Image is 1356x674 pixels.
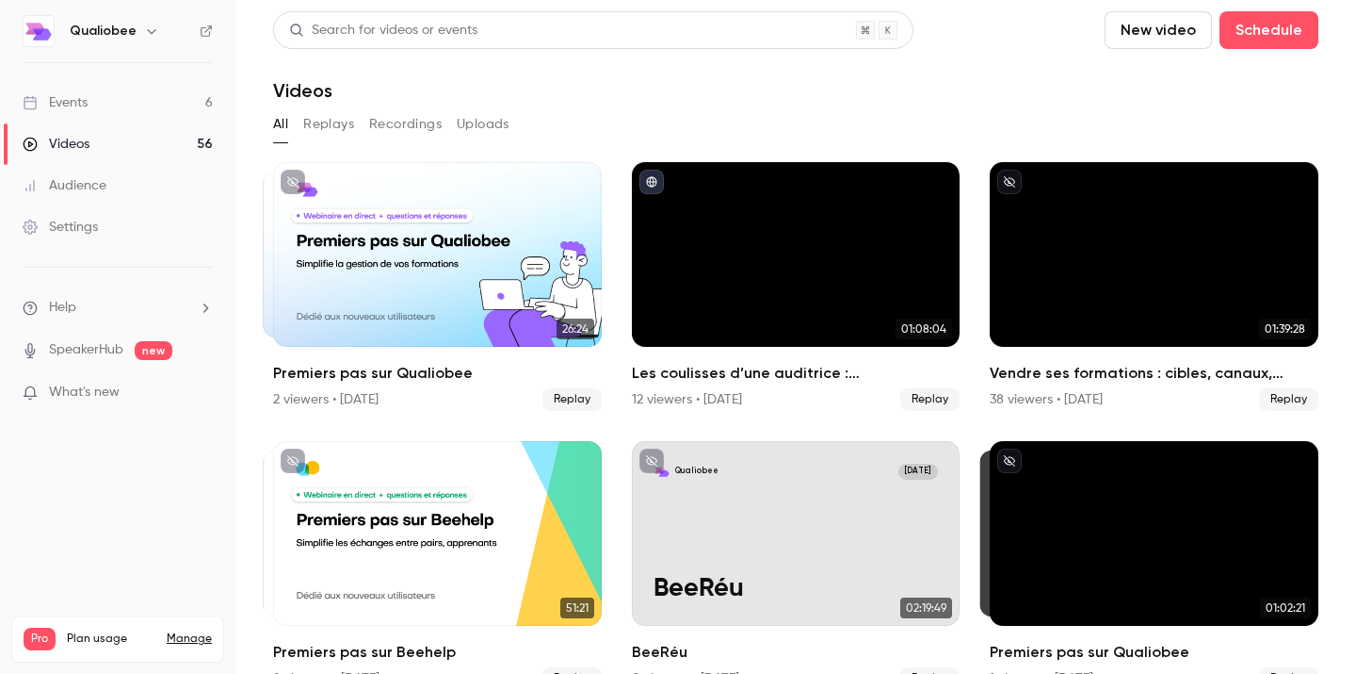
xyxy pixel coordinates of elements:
[654,574,938,604] p: BeeRéu
[23,93,88,112] div: Events
[898,464,938,480] span: [DATE]
[1260,598,1311,618] span: 01:02:21
[900,388,960,411] span: Replay
[273,11,1318,663] section: Videos
[273,641,602,664] h2: Premiers pas sur Beehelp
[303,109,354,140] button: Replays
[273,79,332,102] h1: Videos
[281,170,305,194] button: unpublished
[632,162,960,411] li: Les coulisses d’une auditrice : Xavère partage l'envers du métier
[990,390,1103,409] div: 38 viewers • [DATE]
[896,319,952,339] span: 01:08:04
[67,632,155,647] span: Plan usage
[632,641,960,664] h2: BeeRéu
[369,109,442,140] button: Recordings
[289,21,477,41] div: Search for videos or events
[273,162,602,411] li: Premiers pas sur Qualiobee
[23,298,213,318] li: help-dropdown-opener
[675,466,718,477] p: Qualiobee
[49,340,123,360] a: SpeakerHub
[273,162,602,411] a: 26:2426:24Premiers pas sur Qualiobee2 viewers • [DATE]Replay
[1219,11,1318,49] button: Schedule
[273,362,602,385] h2: Premiers pas sur Qualiobee
[632,362,960,385] h2: Les coulisses d’une auditrice : [PERSON_NAME] partage l'envers du métier
[632,390,742,409] div: 12 viewers • [DATE]
[70,22,137,41] h6: Qualiobee
[24,628,56,650] span: Pro
[990,362,1318,385] h2: Vendre ses formations : cibles, canaux, communication, on vous dit tout ! 👩‍💻
[560,598,594,618] span: 51:21
[1259,388,1318,411] span: Replay
[990,641,1318,664] h2: Premiers pas sur Qualiobee
[23,176,106,195] div: Audience
[273,109,288,140] button: All
[639,170,664,194] button: published
[273,390,379,409] div: 2 viewers • [DATE]
[23,135,89,154] div: Videos
[49,298,76,318] span: Help
[900,598,952,618] span: 02:19:49
[167,632,212,647] a: Manage
[990,162,1318,411] a: 01:39:28Vendre ses formations : cibles, canaux, communication, on vous dit tout ! 👩‍💻38 viewers •...
[632,162,960,411] a: 01:08:04Les coulisses d’une auditrice : [PERSON_NAME] partage l'envers du métier12 viewers • [DAT...
[23,218,98,237] div: Settings
[457,109,509,140] button: Uploads
[639,449,664,473] button: unpublished
[997,449,1022,473] button: unpublished
[24,16,54,46] img: Qualiobee
[1259,319,1311,339] span: 01:39:28
[542,388,602,411] span: Replay
[49,383,120,403] span: What's new
[997,170,1022,194] button: unpublished
[1105,11,1212,49] button: New video
[557,319,594,339] span: 26:24
[135,341,172,360] span: new
[990,162,1318,411] li: Vendre ses formations : cibles, canaux, communication, on vous dit tout ! 👩‍💻
[281,449,305,473] button: unpublished
[190,385,213,402] iframe: Noticeable Trigger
